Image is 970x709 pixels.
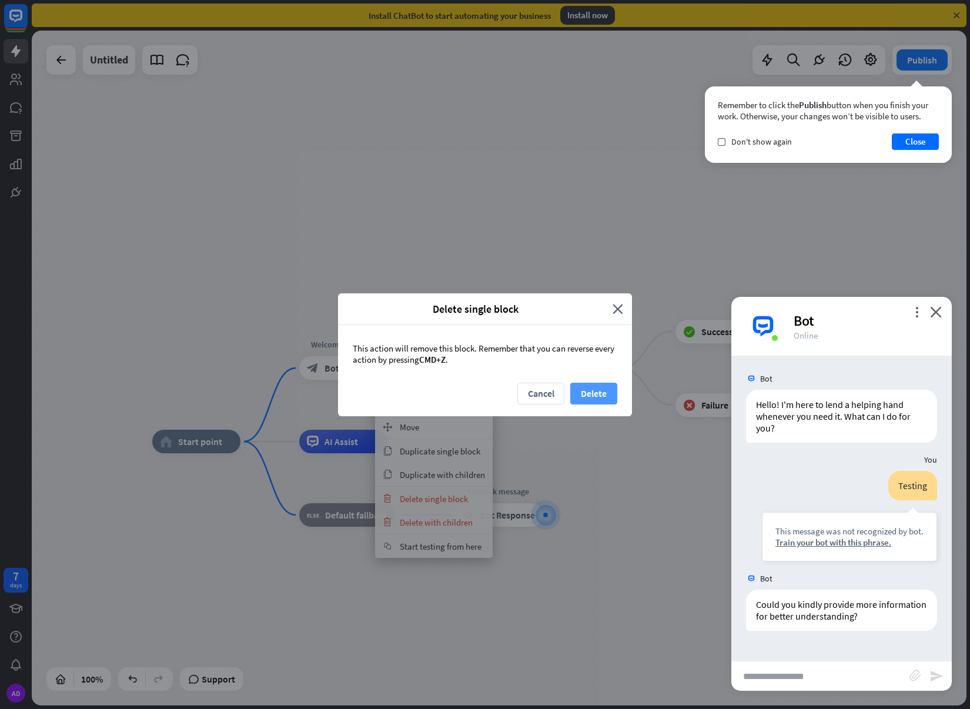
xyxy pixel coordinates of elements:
[570,383,617,404] button: Delete
[888,471,937,500] div: Testing
[731,136,792,147] span: Don't show again
[775,526,924,537] div: This message was not recognized by bot.
[746,590,937,631] div: Could you kindly provide more information for better understanding?
[794,330,938,341] div: Online
[760,573,772,584] span: Bot
[517,383,564,404] button: Cancel
[930,306,942,317] i: close
[760,373,772,384] span: Bot
[338,325,632,383] div: This action will remove this block. Remember that you can reverse every action by pressing .
[794,312,938,330] div: Bot
[419,354,446,365] span: CMD+Z
[347,302,604,316] span: Delete single block
[911,306,922,317] i: more_vert
[775,537,924,548] div: Train your bot with this phrase.
[746,390,937,443] div: Hello! I'm here to lend a helping hand whenever you need it. What can I do for you?
[929,669,944,683] i: send
[924,454,937,465] span: You
[718,99,939,122] div: Remember to click the button when you finish your work. Otherwise, your changes won’t be visible ...
[799,99,827,111] span: Publish
[9,5,45,40] button: Open LiveChat chat widget
[909,670,921,681] i: block_attachment
[892,133,939,150] button: Close
[613,302,623,316] i: close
